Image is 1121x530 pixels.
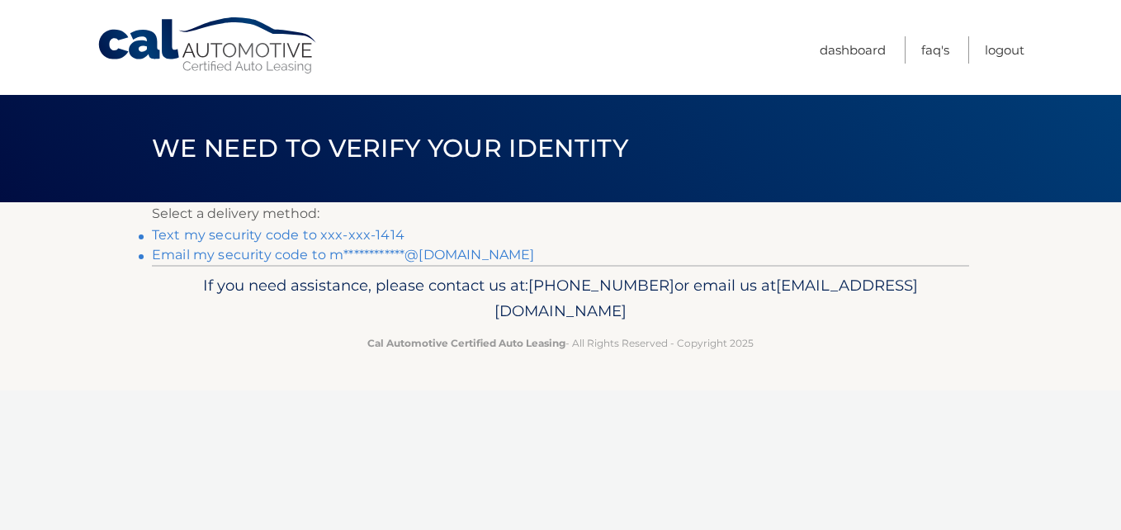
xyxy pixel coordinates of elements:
a: Dashboard [820,36,886,64]
strong: Cal Automotive Certified Auto Leasing [367,337,565,349]
p: If you need assistance, please contact us at: or email us at [163,272,958,325]
p: Select a delivery method: [152,202,969,225]
a: FAQ's [921,36,949,64]
a: Cal Automotive [97,17,319,75]
a: Logout [985,36,1024,64]
a: Text my security code to xxx-xxx-1414 [152,227,404,243]
p: - All Rights Reserved - Copyright 2025 [163,334,958,352]
span: We need to verify your identity [152,133,628,163]
span: [PHONE_NUMBER] [528,276,674,295]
